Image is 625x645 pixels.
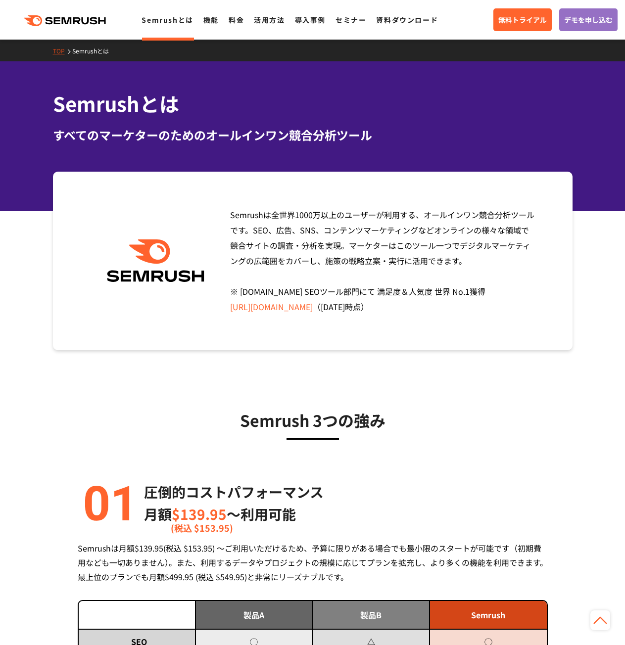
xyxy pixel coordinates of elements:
[254,15,285,25] a: 活用方法
[78,541,548,584] div: Semrushは月額$139.95(税込 $153.95) ～ご利用いただけるため、予算に限りがある場合でも最小限のスタートが可能です（初期費用なども一切ありません）。また、利用するデータやプロ...
[53,46,72,55] a: TOP
[295,15,326,25] a: 導入事例
[498,14,547,25] span: 無料トライアル
[564,14,613,25] span: デモを申し込む
[336,15,366,25] a: セミナー
[203,15,219,25] a: 機能
[53,89,573,118] h1: Semrushとは
[230,301,313,313] a: [URL][DOMAIN_NAME]
[102,239,209,282] img: Semrush
[229,15,244,25] a: 料金
[376,15,438,25] a: 資料ダウンロード
[78,481,137,525] img: alt
[172,504,227,524] span: $139.95
[171,517,233,539] span: (税込 $153.95)
[142,15,193,25] a: Semrushとは
[230,209,534,313] span: Semrushは全世界1000万以上のユーザーが利用する、オールインワン競合分析ツールです。SEO、広告、SNS、コンテンツマーケティングなどオンラインの様々な領域で競合サイトの調査・分析を実現...
[430,601,547,629] td: Semrush
[53,126,573,144] div: すべてのマーケターのためのオールインワン競合分析ツール
[313,601,430,629] td: 製品B
[78,408,548,432] h3: Semrush 3つの強み
[493,8,552,31] a: 無料トライアル
[144,503,324,525] p: 月額 〜利用可能
[72,46,116,55] a: Semrushとは
[559,8,618,31] a: デモを申し込む
[144,481,324,503] p: 圧倒的コストパフォーマンス
[195,601,313,629] td: 製品A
